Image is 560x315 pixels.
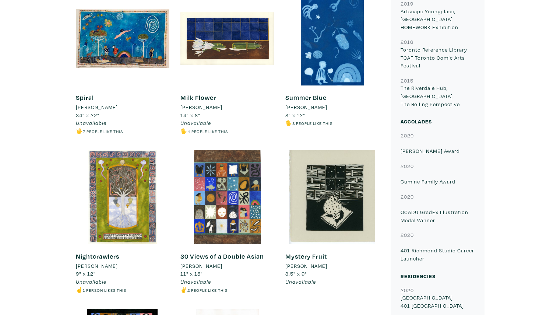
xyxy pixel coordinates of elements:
small: 2016 [401,38,413,45]
li: [PERSON_NAME] [180,103,222,111]
span: 8.5" x 9" [285,270,307,277]
p: OCADU GradEx Illustration Medal Winner [401,200,475,224]
a: Milk Flower [180,93,216,102]
small: 4 people like this [187,129,228,134]
a: Mystery Fruit [285,252,327,260]
small: 2020 [401,231,414,238]
a: Summer Blue [285,93,327,102]
a: [PERSON_NAME] [285,103,379,111]
a: [PERSON_NAME] [76,262,170,270]
small: 2 people like this [187,287,228,293]
p: The Riverdale Hub, [GEOGRAPHIC_DATA] The Rolling Perspective [401,84,475,108]
a: [PERSON_NAME] [180,103,274,111]
span: Unavailable [76,119,106,126]
span: 14" x 8" [180,112,200,119]
li: [PERSON_NAME] [76,262,118,270]
span: Unavailable [76,278,106,285]
small: Accolades [401,118,432,125]
li: 🖐️ [76,127,170,135]
span: Unavailable [285,278,316,285]
small: 2020 [401,287,414,294]
a: [PERSON_NAME] [76,103,170,111]
a: Spiral [76,93,94,102]
small: 2020 [401,193,414,200]
a: [PERSON_NAME] [180,262,274,270]
span: Unavailable [180,278,211,285]
p: Toronto Reference Library TCAF Toronto Comic Arts Festival [401,46,475,70]
li: ✌️ [180,286,274,294]
a: Nightcrawlers [76,252,119,260]
small: Residencies [401,273,436,280]
p: 401 Richmond Studio Career Launcher [401,239,475,263]
small: 1 person likes this [83,287,126,293]
span: Unavailable [180,119,211,126]
li: [PERSON_NAME] [76,103,118,111]
li: [PERSON_NAME] [285,262,327,270]
li: ☝️ [76,286,170,294]
p: Cumine Family Award [401,170,475,186]
li: [PERSON_NAME] [285,103,327,111]
small: 7 people like this [83,129,123,134]
small: 2015 [401,77,413,84]
li: [PERSON_NAME] [180,262,222,270]
p: Artscape Youngplace, [GEOGRAPHIC_DATA] HOMEWORK Exhibition [401,7,475,31]
span: 34" x 22" [76,112,99,119]
small: 2020 [401,162,414,169]
a: 30 Views of a Double Asian [180,252,264,260]
li: 🖐️ [180,127,274,135]
span: 8" x 12" [285,112,305,119]
li: 🖐️ [285,119,379,127]
span: 11" x 15" [180,270,203,277]
small: 3 people like this [292,120,332,126]
p: [GEOGRAPHIC_DATA] 401 [GEOGRAPHIC_DATA] [401,294,475,309]
a: [PERSON_NAME] [285,262,379,270]
p: [PERSON_NAME] Award [401,139,475,155]
span: 9" x 12" [76,270,96,277]
small: 2020 [401,132,414,139]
